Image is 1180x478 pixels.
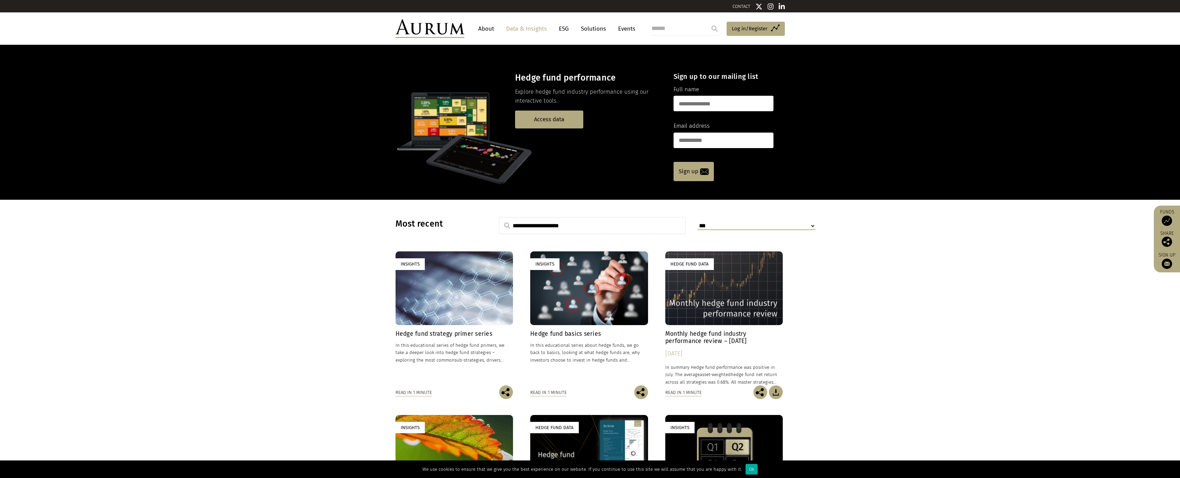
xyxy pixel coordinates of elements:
[396,389,432,396] div: Read in 1 minute
[530,422,579,433] div: Hedge Fund Data
[396,330,513,337] h4: Hedge fund strategy primer series
[665,389,702,396] div: Read in 1 minute
[708,22,721,35] input: Submit
[700,168,709,175] img: email-icon
[577,22,609,35] a: Solutions
[665,364,783,385] p: In summary Hedge fund performance was positive in July. The average hedge fund net return across ...
[665,330,783,345] h4: Monthly hedge fund industry performance review – [DATE]
[499,385,513,399] img: Share this post
[396,219,482,229] h3: Most recent
[615,22,635,35] a: Events
[555,22,572,35] a: ESG
[665,251,783,385] a: Hedge Fund Data Monthly hedge fund industry performance review – [DATE] [DATE] In summary Hedge f...
[1157,209,1177,226] a: Funds
[727,22,785,36] a: Log in/Register
[700,372,731,377] span: asset-weighted
[779,3,785,10] img: Linkedin icon
[396,251,513,385] a: Insights Hedge fund strategy primer series In this educational series of hedge fund primers, we t...
[674,162,714,181] a: Sign up
[530,330,648,337] h4: Hedge fund basics series
[454,357,484,363] span: sub-strategies
[1162,237,1172,247] img: Share this post
[530,258,560,270] div: Insights
[503,22,550,35] a: Data & Insights
[504,222,510,229] img: search.svg
[475,22,497,35] a: About
[732,4,750,9] a: CONTACT
[530,251,648,385] a: Insights Hedge fund basics series In this educational series about hedge funds, we go back to bas...
[665,258,714,270] div: Hedge Fund Data
[769,385,783,399] img: Download Article
[515,73,661,83] h3: Hedge fund performance
[396,258,425,270] div: Insights
[756,3,762,10] img: Twitter icon
[1157,252,1177,269] a: Sign up
[674,122,710,131] label: Email address
[530,389,567,396] div: Read in 1 minute
[1157,231,1177,247] div: Share
[1162,259,1172,269] img: Sign up to our newsletter
[732,24,768,33] span: Log in/Register
[746,464,758,475] div: Ok
[634,385,648,399] img: Share this post
[768,3,774,10] img: Instagram icon
[530,342,648,363] p: In this educational series about hedge funds, we go back to basics, looking at what hedge funds a...
[396,19,464,38] img: Aurum
[665,422,695,433] div: Insights
[674,72,773,81] h4: Sign up to our mailing list
[753,385,767,399] img: Share this post
[515,111,583,128] a: Access data
[665,349,783,358] div: [DATE]
[515,87,661,106] p: Explore hedge fund industry performance using our interactive tools.
[396,422,425,433] div: Insights
[674,85,699,94] label: Full name
[1162,216,1172,226] img: Access Funds
[396,342,513,363] p: In this educational series of hedge fund primers, we take a deeper look into hedge fund strategie...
